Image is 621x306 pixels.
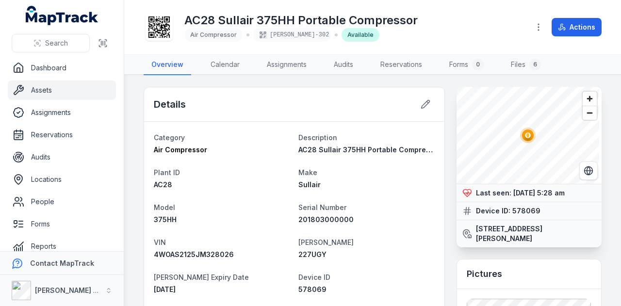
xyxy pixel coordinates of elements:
span: Air Compressor [190,31,237,38]
a: People [8,192,116,211]
span: Description [298,133,337,142]
span: Model [154,203,175,211]
strong: Contact MapTrack [30,259,94,267]
button: Switch to Satellite View [579,161,598,180]
a: MapTrack [26,6,98,25]
a: Reports [8,237,116,256]
a: Audits [8,147,116,167]
div: Available [342,28,379,42]
a: Assignments [259,55,314,75]
a: Reservations [373,55,430,75]
a: Files6 [503,55,549,75]
a: Locations [8,170,116,189]
strong: Last seen: [476,188,511,198]
h1: AC28 Sullair 375HH Portable Compressor [184,13,418,28]
a: Assets [8,81,116,100]
strong: [STREET_ADDRESS][PERSON_NAME] [476,224,596,243]
span: [DATE] [154,285,176,293]
a: Audits [326,55,361,75]
button: Zoom in [583,92,597,106]
strong: [PERSON_NAME] Group [35,286,114,294]
span: Search [45,38,68,48]
button: Search [12,34,90,52]
a: Forms [8,214,116,234]
span: AC28 Sullair 375HH Portable Compressor [298,145,441,154]
a: Assignments [8,103,116,122]
span: Make [298,168,317,177]
a: Dashboard [8,58,116,78]
a: Forms0 [441,55,491,75]
div: [PERSON_NAME]-302 [253,28,331,42]
button: Actions [552,18,602,36]
h2: Details [154,97,186,111]
span: Air Compressor [154,145,207,154]
span: 201803000000 [298,215,354,224]
span: Sullair [298,180,321,189]
span: [PERSON_NAME] [298,238,354,246]
canvas: Map [457,87,599,184]
span: 375HH [154,215,177,224]
button: Zoom out [583,106,597,120]
span: [PERSON_NAME] Expiry Date [154,273,249,281]
a: Calendar [203,55,247,75]
div: 0 [472,59,484,70]
div: 6 [529,59,541,70]
span: VIN [154,238,166,246]
span: 4WOAS2125JM328026 [154,250,234,258]
a: Reservations [8,125,116,145]
span: Category [154,133,185,142]
time: 10/09/2025, 5:28:32 am [513,189,565,197]
span: Serial Number [298,203,346,211]
time: 29/07/2026, 10:00:00 am [154,285,176,293]
h3: Pictures [467,267,502,281]
span: AC28 [154,180,172,189]
span: Device ID [298,273,330,281]
strong: Device ID: [476,206,510,216]
span: Plant ID [154,168,180,177]
span: [DATE] 5:28 am [513,189,565,197]
span: 227UGY [298,250,327,258]
a: Overview [144,55,191,75]
strong: 578069 [512,206,540,216]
